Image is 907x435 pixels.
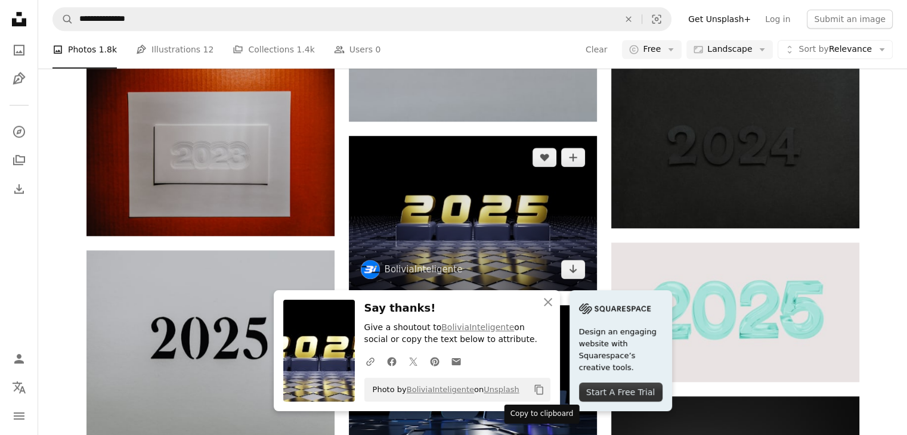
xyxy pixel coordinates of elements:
a: BoliviaInteligente [385,263,463,275]
button: Search Unsplash [53,8,73,30]
a: Download [561,260,585,279]
a: Collections [7,148,31,172]
a: Get Unsplash+ [681,10,758,29]
span: Photo by on [367,380,519,399]
button: Landscape [686,41,773,60]
div: Copy to clipboard [504,405,580,424]
a: Share on Pinterest [424,349,445,373]
a: The number twenty twenty twenty twenty twenty twenty twenty twenty twenty twenty twenty twenty tw... [611,306,859,317]
button: Submit an image [807,10,893,29]
button: Menu [7,404,31,428]
button: Clear [585,41,608,60]
a: Share over email [445,349,467,373]
img: a close up of a white paper with numbers on it [86,68,335,235]
span: Free [643,44,661,56]
a: BoliviaInteligente [441,322,514,332]
span: Landscape [707,44,752,56]
a: Log in [758,10,797,29]
span: 0 [375,44,380,57]
a: Photos [7,38,31,62]
button: Language [7,375,31,399]
a: a close up of a white paper with numbers on it [86,147,335,157]
a: Download History [7,177,31,201]
a: Explore [7,120,31,144]
a: BoliviaInteligente [407,385,474,394]
img: A number of chairs sitting on top of a checkered floor [349,136,597,291]
div: Start A Free Trial [579,383,663,402]
h3: Say thanks! [364,300,550,317]
form: Find visuals sitewide [52,7,671,31]
span: Design an engaging website with Squarespace’s creative tools. [579,326,663,374]
a: A close up of a clock on a wall [86,337,335,348]
button: Visual search [642,8,671,30]
a: Share on Twitter [403,349,424,373]
a: Collections 1.4k [233,31,314,69]
a: Log in / Sign up [7,347,31,371]
img: The number twenty twenty twenty twenty twenty twenty twenty twenty twenty twenty twenty twenty tw... [611,243,859,382]
span: Sort by [798,45,828,54]
button: Free [622,41,682,60]
button: Clear [615,8,642,30]
a: Home — Unsplash [7,7,31,33]
a: Users 0 [334,31,381,69]
button: Copy to clipboard [529,380,549,400]
a: Illustrations 12 [136,31,213,69]
a: Design an engaging website with Squarespace’s creative tools.Start A Free Trial [569,290,672,411]
button: Like [533,148,556,167]
span: 1.4k [296,44,314,57]
img: a black background with the number 4204 printed on it [611,66,859,228]
span: Relevance [798,44,872,56]
p: Give a shoutout to on social or copy the text below to attribute. [364,322,550,346]
button: Sort byRelevance [778,41,893,60]
img: Go to BoliviaInteligente's profile [361,260,380,279]
a: Share on Facebook [381,349,403,373]
a: Unsplash [484,385,519,394]
span: 12 [203,44,214,57]
img: file-1705255347840-230a6ab5bca9image [579,300,651,318]
a: Illustrations [7,67,31,91]
button: Add to Collection [561,148,585,167]
a: A number of chairs sitting on top of a checkered floor [349,207,597,218]
a: a black background with the number 4204 printed on it [611,142,859,153]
